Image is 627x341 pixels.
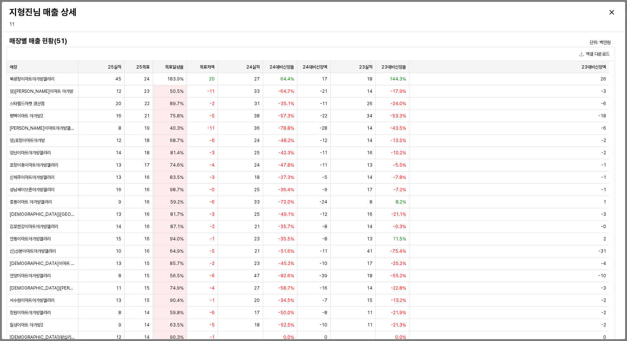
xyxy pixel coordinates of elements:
[116,174,121,180] span: 13
[278,310,294,316] span: -50.0%
[10,64,17,70] span: 매장
[10,285,75,291] span: [DEMOGRAPHIC_DATA])[PERSON_NAME] 아가방
[10,224,58,230] span: 김포한강이마트아가방갤러리
[10,174,54,180] span: 신제주이마트아가방갤러리
[170,297,184,303] span: 90.4%
[367,187,372,193] span: 17
[170,273,184,279] span: 56.5%
[320,150,327,156] span: -11
[209,162,215,168] span: -4
[322,236,327,242] span: -8
[209,174,215,180] span: -3
[601,125,606,131] span: -6
[390,88,406,94] span: -17.9%
[10,113,43,119] span: 평택이마트 아가방2
[209,150,215,156] span: -3
[283,334,294,340] span: 0.0%
[390,138,406,143] span: -13.5%
[170,138,184,143] span: 68.7%
[278,138,294,143] span: -48.2%
[322,297,327,303] span: -7
[254,162,260,168] span: 24
[209,138,215,143] span: -6
[170,322,184,328] span: 63.5%
[322,76,327,82] span: 17
[210,236,215,242] span: -1
[200,64,215,70] span: 목표차액
[603,334,606,340] span: 0
[170,199,184,205] span: 59.2%
[118,273,121,279] span: 8
[144,187,150,193] span: 16
[601,138,606,143] span: -2
[118,199,121,205] span: 9
[278,297,294,303] span: -34.5%
[601,101,606,107] span: -6
[601,310,606,316] span: -2
[278,113,294,119] span: -57.3%
[254,211,260,217] span: 25
[144,261,150,266] span: 15
[254,101,260,107] span: 31
[320,162,327,168] span: -11
[598,273,606,279] span: -10
[278,322,294,328] span: -52.5%
[116,261,121,266] span: 13
[367,150,372,156] span: 16
[369,199,372,205] span: 8
[322,174,327,180] span: -5
[118,322,121,328] span: 9
[319,285,327,291] span: -16
[144,162,150,168] span: 17
[116,236,121,242] span: 15
[367,76,372,82] span: 18
[10,297,54,303] span: 서수원이마트아가방갤러리
[601,285,606,291] span: -3
[367,248,372,254] span: 41
[254,310,260,316] span: 17
[278,150,294,156] span: -42.3%
[116,285,121,291] span: 11
[319,322,327,328] span: -10
[118,125,121,131] span: 8
[10,236,51,242] span: 안동이마트아가방갤러리
[278,174,294,180] span: -27.3%
[210,334,215,340] span: -1
[367,174,372,180] span: 14
[10,199,52,205] span: 중동이마트 아가방갤러리
[116,297,121,303] span: 13
[381,64,406,70] span: 23대비신장율
[367,88,372,94] span: 14
[254,187,260,193] span: 25
[209,322,215,328] span: -5
[601,297,606,303] span: -2
[207,88,215,94] span: -11
[170,261,184,266] span: 85.7%
[278,273,294,279] span: -82.6%
[209,113,215,119] span: -5
[391,285,406,291] span: -22.8%
[10,273,51,279] span: 안양이마트아가방갤러리
[278,236,294,242] span: -35.5%
[255,224,260,230] span: 21
[209,248,215,254] span: -5
[144,297,150,303] span: 15
[9,37,460,45] h4: 매장별 매출 현황(51)
[601,150,606,156] span: -2
[144,113,150,119] span: 21
[320,101,327,107] span: -11
[144,88,150,94] span: 23
[254,88,260,94] span: 33
[10,187,54,193] span: 성남세이브존아가방갤러리
[320,138,327,143] span: -12
[144,322,150,328] span: 14
[278,224,294,230] span: -35.7%
[278,88,294,94] span: -64.7%
[367,273,372,279] span: 18
[390,125,406,131] span: -43.5%
[254,322,260,328] span: 18
[116,162,121,168] span: 13
[322,187,327,193] span: -9
[210,101,215,107] span: -2
[209,199,215,205] span: -6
